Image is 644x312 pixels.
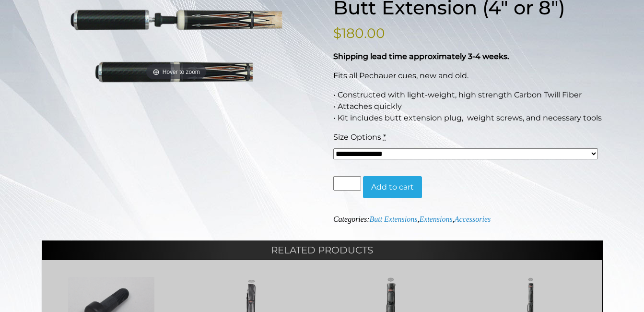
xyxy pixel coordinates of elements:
abbr: required [383,132,386,142]
h2: Related products [42,240,603,260]
p: • Constructed with light-weight, high strength Carbon Twill Fiber • Attaches quickly • Kit includ... [333,89,603,124]
a: Butt Extensions [369,215,417,223]
a: Extensions [419,215,452,223]
a: Accessories [455,215,491,223]
span: $ [333,25,341,41]
input: Product quantity [333,176,361,191]
span: Categories: , , [333,215,491,223]
img: 822-Butt-Extension4.png [42,8,311,83]
bdi: 180.00 [333,25,385,41]
a: Hover to zoom [42,8,311,83]
p: Fits all Pechauer cues, new and old. [333,70,603,82]
button: Add to cart [363,176,422,198]
strong: Shipping lead time approximately 3-4 weeks. [333,52,509,61]
span: Size Options [333,132,381,142]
